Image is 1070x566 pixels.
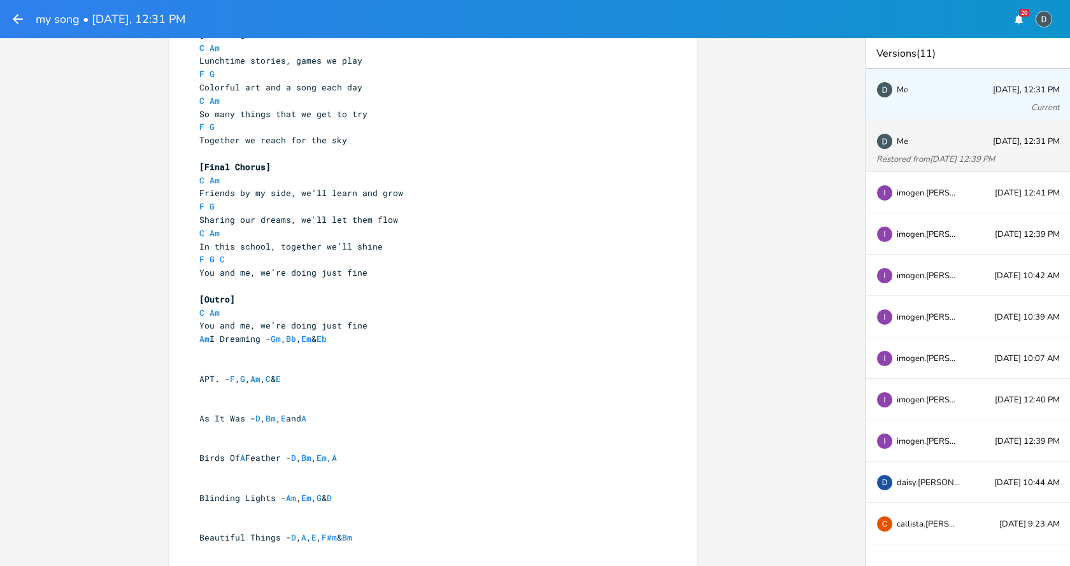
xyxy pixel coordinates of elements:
[301,492,311,504] span: Em
[210,42,220,53] span: Am
[897,478,960,487] span: daisy.[PERSON_NAME]
[301,532,306,543] span: A
[897,85,908,94] span: Me
[240,373,245,385] span: G
[199,333,210,344] span: Am
[199,294,235,305] span: [Outro]
[291,532,296,543] span: D
[199,42,204,53] span: C
[342,532,352,543] span: Bm
[199,95,204,106] span: C
[993,86,1060,94] span: [DATE], 12:31 PM
[897,230,960,239] span: imogen.[PERSON_NAME]
[199,134,347,146] span: Together we reach for the sky
[301,413,306,424] span: A
[230,373,235,385] span: F
[897,137,908,146] span: Me
[866,38,1070,69] div: Versions (11)
[995,230,1060,239] span: [DATE] 12:39 PM
[322,532,337,543] span: F#m
[897,313,960,322] span: imogen.[PERSON_NAME]
[266,413,276,424] span: Bm
[332,452,337,463] span: A
[286,333,296,344] span: Bb
[199,201,204,212] span: F
[199,413,306,424] span: As It Was - , , and
[199,307,204,318] span: C
[210,253,215,265] span: G
[240,452,245,463] span: A
[276,373,281,385] span: E
[199,29,245,40] span: [Verse 3]
[876,133,893,150] img: Dave McNamara
[210,95,220,106] span: Am
[199,68,204,80] span: F
[301,452,311,463] span: Bm
[897,395,960,404] span: imogen.[PERSON_NAME]
[291,452,296,463] span: D
[286,492,296,504] span: Am
[897,271,960,280] span: imogen.[PERSON_NAME]
[271,333,281,344] span: Gm
[995,396,1060,404] span: [DATE] 12:40 PM
[876,392,893,408] div: imogen.barnes
[1036,11,1052,27] img: Dave McNamara
[301,333,311,344] span: Em
[199,373,281,385] span: APT. - , , , &
[995,189,1060,197] span: [DATE] 12:41 PM
[876,185,893,201] div: imogen.barnes
[199,532,352,543] span: Beautiful Things - , , , &
[199,320,367,331] span: You and me, we’re doing just fine
[210,174,220,186] span: Am
[199,174,204,186] span: C
[199,452,337,463] span: Birds Of Feather - , , ,
[876,433,893,449] div: imogen.barnes
[1006,8,1031,31] button: 20
[210,121,215,132] span: G
[876,226,893,243] div: imogen.barnes
[311,532,317,543] span: E
[897,354,960,363] span: imogen.[PERSON_NAME]
[994,313,1060,322] span: [DATE] 10:39 AM
[317,452,327,463] span: Em
[317,492,322,504] span: G
[199,81,362,93] span: Colorful art and a song each day
[199,253,204,265] span: F
[876,474,893,491] div: daisy.timbs
[876,350,893,367] div: imogen.barnes
[995,437,1060,446] span: [DATE] 12:39 PM
[897,520,960,528] span: callista.[PERSON_NAME]
[876,81,893,98] img: Dave McNamara
[199,241,383,252] span: In this school, together we’ll shine
[220,253,225,265] span: C
[994,355,1060,363] span: [DATE] 10:07 AM
[36,13,185,25] h1: my song • [DATE], 12:31 PM
[199,492,332,504] span: Blinding Lights - , , &
[199,267,367,278] span: You and me, we’re doing just fine
[1031,104,1060,112] div: Current
[876,309,893,325] div: imogen.barnes
[255,413,260,424] span: D
[199,187,403,199] span: Friends by my side, we’ll learn and grow
[999,520,1060,528] span: [DATE] 9:23 AM
[210,307,220,318] span: Am
[327,492,332,504] span: D
[994,272,1060,280] span: [DATE] 10:42 AM
[897,188,960,197] span: imogen.[PERSON_NAME]
[876,516,893,532] div: callista.hogan
[876,267,893,284] div: imogen.barnes
[1019,9,1029,17] div: 20
[199,333,327,344] span: I Dreaming - , , &
[199,161,271,173] span: [Final Chorus]
[199,55,362,66] span: Lunchtime stories, games we play
[210,201,215,212] span: G
[210,68,215,80] span: G
[266,373,271,385] span: C
[317,333,327,344] span: Eb
[876,155,995,164] div: Restored from [DATE] 12:39 PM
[199,227,204,239] span: C
[199,108,367,120] span: So many things that we get to try
[199,121,204,132] span: F
[897,437,960,446] span: imogen.[PERSON_NAME]
[199,214,398,225] span: Sharing our dreams, we'll let them flow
